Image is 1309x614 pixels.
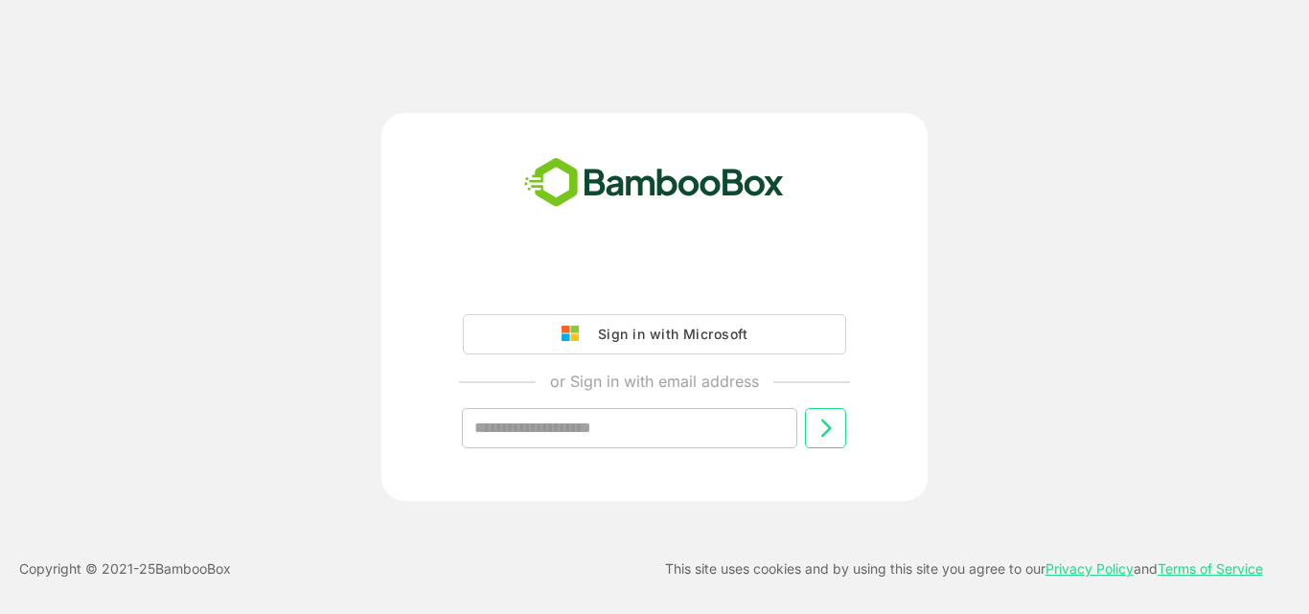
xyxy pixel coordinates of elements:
p: or Sign in with email address [550,370,759,393]
p: Copyright © 2021- 25 BambooBox [19,557,231,580]
a: Privacy Policy [1045,560,1134,577]
img: bamboobox [514,151,794,215]
button: Sign in with Microsoft [463,314,846,354]
a: Terms of Service [1158,560,1263,577]
p: This site uses cookies and by using this site you agree to our and [665,557,1263,580]
div: Sign in with Microsoft [588,322,747,347]
img: google [562,326,588,343]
